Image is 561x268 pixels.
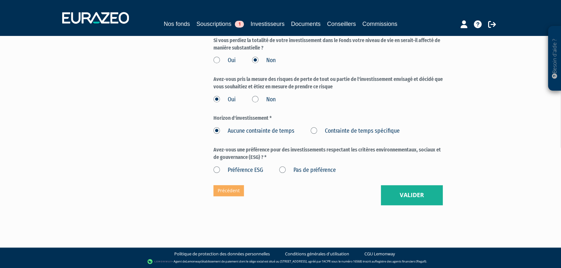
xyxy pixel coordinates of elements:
span: 1 [235,21,244,28]
label: Avez-vous pris la mesure des risques de perte de tout ou partie de l'investissement envisagé et d... [213,76,443,91]
a: Souscriptions1 [196,19,244,28]
label: Horizon d'investissement * [213,115,443,122]
label: Préférence ESG [213,166,263,174]
a: Investisseurs [250,19,284,28]
a: Politique de protection des données personnelles [174,251,270,257]
label: Non [252,95,276,104]
button: Valider [381,185,443,205]
label: Contrainte de temps spécifique [311,127,400,135]
a: Conditions générales d'utilisation [285,251,349,257]
img: 1732889491-logotype_eurazeo_blanc_rvb.png [62,12,129,24]
label: Non [252,56,276,65]
img: logo-lemonway.png [147,258,172,265]
a: Lemonway [186,259,201,263]
a: Registre des agents financiers (Regafi) [375,259,426,263]
label: Si vous perdiez la totalité de votre investissement dans le Fonds votre niveau de vie en serait-i... [213,37,443,52]
label: Oui [213,56,236,65]
a: Conseillers [327,19,356,28]
label: Pas de préférence [279,166,336,174]
a: CGU Lemonway [364,251,395,257]
label: Avez-vous une préférence pour des investissements respectant les critères environnementaux, socia... [213,146,443,161]
a: Commissions [362,19,397,28]
label: Aucune contrainte de temps [213,127,294,135]
p: Besoin d'aide ? [551,29,558,88]
a: Documents [291,19,321,28]
a: Précédent [213,185,244,196]
label: Oui [213,95,236,104]
a: Nos fonds [164,19,190,29]
div: - Agent de (établissement de paiement dont le siège social est situé au [STREET_ADDRESS], agréé p... [6,258,555,265]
